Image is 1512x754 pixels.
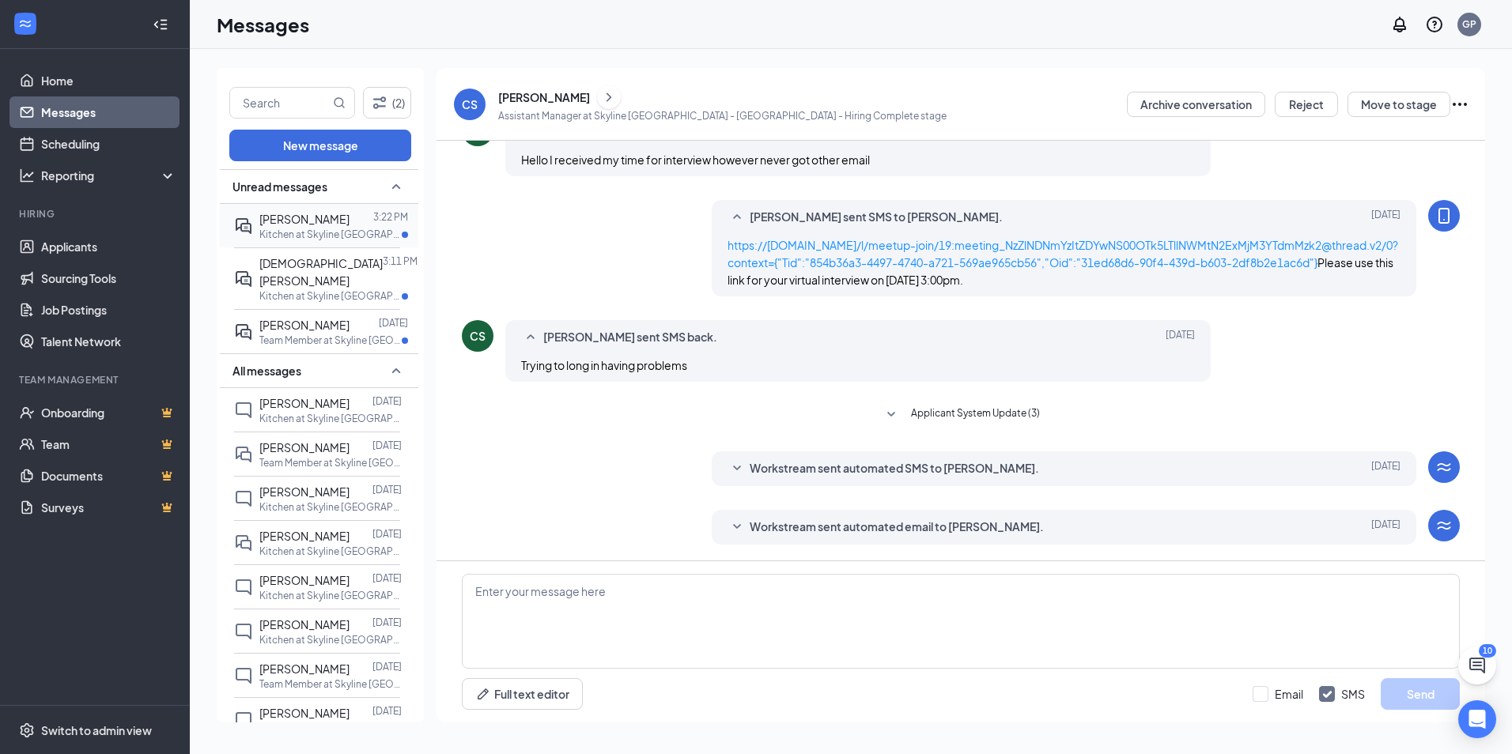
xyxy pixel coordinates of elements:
[41,262,176,294] a: Sourcing Tools
[728,208,747,227] svg: SmallChevronUp
[259,412,402,425] p: Kitchen at Skyline [GEOGRAPHIC_DATA] - [GEOGRAPHIC_DATA]
[259,677,402,691] p: Team Member at Skyline [GEOGRAPHIC_DATA] - [GEOGRAPHIC_DATA]
[363,87,411,119] button: Filter (2)
[41,326,176,357] a: Talent Network
[1450,95,1469,114] svg: Ellipses
[372,704,402,718] p: [DATE]
[259,633,402,647] p: Kitchen at Skyline [GEOGRAPHIC_DATA] - [GEOGRAPHIC_DATA]
[234,666,253,685] svg: ChatInactive
[259,396,350,410] span: [PERSON_NAME]
[259,289,402,303] p: Kitchen at Skyline [GEOGRAPHIC_DATA] - [GEOGRAPHIC_DATA]
[234,401,253,420] svg: ChatInactive
[217,11,309,38] h1: Messages
[882,405,1040,424] button: SmallChevronDownApplicant System Update (3)
[234,217,253,236] svg: ActiveDoubleChat
[1479,644,1496,658] div: 10
[232,363,301,379] span: All messages
[750,208,1003,227] span: [PERSON_NAME] sent SMS to [PERSON_NAME].
[234,533,253,552] svg: DoubleChat
[234,578,253,597] svg: ChatInactive
[462,96,478,112] div: CS
[19,168,35,183] svg: Analysis
[41,492,176,523] a: SurveysCrown
[41,722,152,738] div: Switch to admin view
[1468,656,1487,675] svg: ChatActive
[372,616,402,629] p: [DATE]
[1390,15,1409,34] svg: Notifications
[1435,458,1453,477] svg: WorkstreamLogo
[1166,328,1195,347] span: [DATE]
[372,439,402,452] p: [DATE]
[41,231,176,262] a: Applicants
[234,322,253,341] svg: ActiveDoubleChat
[387,177,406,196] svg: SmallChevronUp
[41,294,176,326] a: Job Postings
[1371,518,1400,537] span: [DATE]
[728,518,747,537] svg: SmallChevronDown
[1435,516,1453,535] svg: WorkstreamLogo
[383,254,418,268] p: 3:11 PM
[234,711,253,729] svg: ChatInactive
[1371,208,1400,227] span: [DATE]
[259,706,350,720] span: [PERSON_NAME]
[728,238,1398,287] span: Please use this link for your virtual interview on [DATE] 3:00pm.
[153,17,168,32] svg: Collapse
[498,109,947,123] p: Assistant Manager at Skyline [GEOGRAPHIC_DATA] - [GEOGRAPHIC_DATA] - Hiring Complete stage
[259,334,402,347] p: Team Member at Skyline [GEOGRAPHIC_DATA] - [GEOGRAPHIC_DATA]
[230,88,330,118] input: Search
[475,686,491,702] svg: Pen
[1275,92,1338,117] button: Reject
[521,153,870,167] span: Hello I received my time for interview however never got other email
[379,316,408,330] p: [DATE]
[259,589,402,602] p: Kitchen at Skyline [GEOGRAPHIC_DATA] - [GEOGRAPHIC_DATA]
[41,65,176,96] a: Home
[259,529,350,543] span: [PERSON_NAME]
[17,16,33,32] svg: WorkstreamLogo
[41,168,177,183] div: Reporting
[259,545,402,558] p: Kitchen at Skyline [GEOGRAPHIC_DATA] - [GEOGRAPHIC_DATA]
[259,484,350,499] span: [PERSON_NAME]
[498,89,590,105] div: [PERSON_NAME]
[1435,206,1453,225] svg: MobileSms
[41,397,176,428] a: OnboardingCrown
[232,179,327,194] span: Unread messages
[372,394,402,408] p: [DATE]
[259,212,350,226] span: [PERSON_NAME]
[372,571,402,585] p: [DATE]
[19,722,35,738] svg: Settings
[521,358,687,372] span: Trying to long in having problems
[373,210,408,224] p: 3:22 PM
[1348,92,1450,117] button: Move to stage
[521,328,540,347] svg: SmallChevronUp
[750,518,1044,537] span: Workstream sent automated email to [PERSON_NAME].
[259,228,402,241] p: Kitchen at Skyline [GEOGRAPHIC_DATA] - [GEOGRAPHIC_DATA]
[370,93,389,112] svg: Filter
[1371,459,1400,478] span: [DATE]
[1381,678,1460,710] button: Send
[259,440,350,454] span: [PERSON_NAME]
[19,207,173,221] div: Hiring
[259,256,383,288] span: [DEMOGRAPHIC_DATA][PERSON_NAME]
[728,459,747,478] svg: SmallChevronDown
[234,622,253,641] svg: ChatInactive
[19,373,173,386] div: Team Management
[728,238,1398,270] a: https://[DOMAIN_NAME]/l/meetup-join/19:meeting_NzZlNDNmYzItZDYwNS00OTk5LTllNWMtN2ExMjM3YTdmMzk2@t...
[259,722,402,735] p: Team Member at Skyline [GEOGRAPHIC_DATA] - [GEOGRAPHIC_DATA]
[1127,92,1265,117] button: Archive conversation
[41,96,176,128] a: Messages
[372,483,402,496] p: [DATE]
[1458,647,1496,684] button: ChatActive
[597,85,621,109] button: ChevronRight
[259,456,402,469] p: Team Member at Skyline [GEOGRAPHIC_DATA] - [GEOGRAPHIC_DATA]
[229,130,411,161] button: New message
[882,405,901,424] svg: SmallChevronDown
[387,361,406,380] svg: SmallChevronUp
[259,617,350,631] span: [PERSON_NAME]
[372,527,402,541] p: [DATE]
[372,660,402,673] p: [DATE]
[234,445,253,464] svg: DoubleChat
[259,573,350,587] span: [PERSON_NAME]
[41,428,176,460] a: TeamCrown
[911,405,1040,424] span: Applicant System Update (3)
[1425,15,1444,34] svg: QuestionInfo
